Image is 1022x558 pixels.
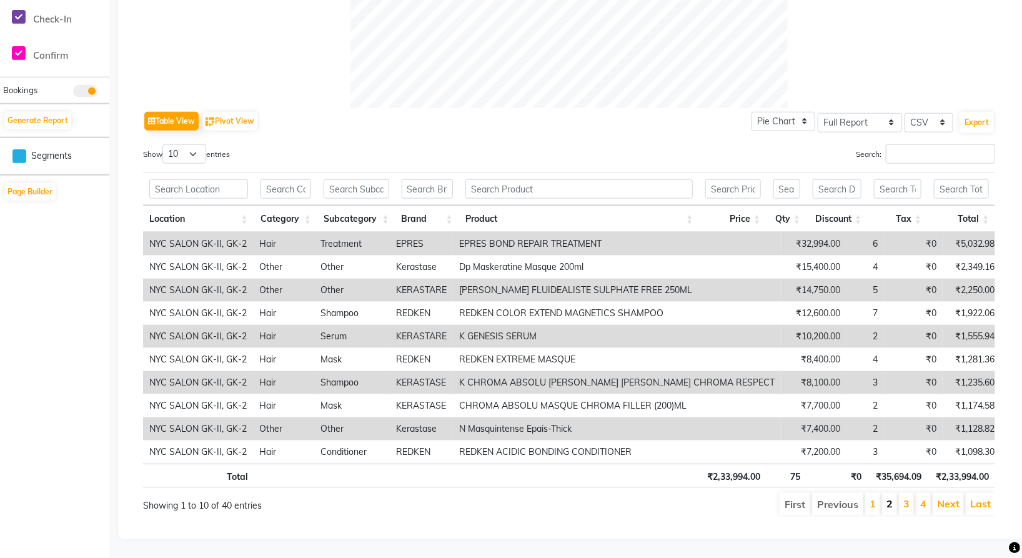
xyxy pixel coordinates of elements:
[453,302,781,325] td: REDKEN COLOR EXTEND MAGNETICS SHAMPOO
[314,348,390,371] td: Mask
[943,279,1001,302] td: ₹2,250.00
[143,144,230,164] label: Show entries
[33,13,72,25] span: Check-In
[3,85,37,95] span: Bookings
[943,302,1001,325] td: ₹1,922.06
[143,279,253,302] td: NYC SALON GK-II, GK-2
[846,325,884,348] td: 2
[934,179,989,199] input: Search Total
[781,441,846,464] td: ₹7,200.00
[884,302,943,325] td: ₹0
[767,464,807,488] th: 75
[390,348,453,371] td: REDKEN
[884,348,943,371] td: ₹0
[317,206,395,232] th: Subcategory: activate to sort column ascending
[920,497,926,510] a: 4
[253,325,314,348] td: Hair
[143,371,253,394] td: NYC SALON GK-II, GK-2
[253,302,314,325] td: Hair
[806,464,868,488] th: ₹0
[314,441,390,464] td: Conditioner
[144,112,199,131] button: Table View
[314,325,390,348] td: Serum
[324,179,389,199] input: Search Subcategory
[453,325,781,348] td: K GENESIS SERUM
[395,206,459,232] th: Brand: activate to sort column ascending
[781,371,846,394] td: ₹8,100.00
[314,417,390,441] td: Other
[846,417,884,441] td: 2
[846,348,884,371] td: 4
[846,371,884,394] td: 3
[928,464,995,488] th: ₹2,33,994.00
[874,179,921,199] input: Search Tax
[781,417,846,441] td: ₹7,400.00
[143,325,253,348] td: NYC SALON GK-II, GK-2
[253,348,314,371] td: Hair
[314,256,390,279] td: Other
[970,497,991,510] a: Last
[314,302,390,325] td: Shampoo
[31,149,72,162] span: Segments
[314,371,390,394] td: Shampoo
[699,206,766,232] th: Price: activate to sort column ascending
[253,279,314,302] td: Other
[390,302,453,325] td: REDKEN
[868,206,928,232] th: Tax: activate to sort column ascending
[143,256,253,279] td: NYC SALON GK-II, GK-2
[903,497,910,510] a: 3
[453,371,781,394] td: K CHROMA ABSOLU [PERSON_NAME] [PERSON_NAME] CHROMA RESPECT
[767,206,807,232] th: Qty: activate to sort column ascending
[390,371,453,394] td: KERASTASE
[253,256,314,279] td: Other
[253,441,314,464] td: Hair
[886,497,893,510] a: 2
[884,279,943,302] td: ₹0
[884,325,943,348] td: ₹0
[314,232,390,256] td: Treatment
[856,144,995,164] label: Search:
[390,441,453,464] td: REDKEN
[314,394,390,417] td: Mask
[253,417,314,441] td: Other
[781,394,846,417] td: ₹7,700.00
[884,417,943,441] td: ₹0
[846,302,884,325] td: 7
[453,232,781,256] td: EPRES BOND REPAIR TREATMENT
[937,497,960,510] a: Next
[4,112,71,129] button: Generate Report
[943,348,1001,371] td: ₹1,281.36
[453,279,781,302] td: [PERSON_NAME] FLUIDEALISTE SULPHATE FREE 250ML
[943,441,1001,464] td: ₹1,098.30
[453,417,781,441] td: N Masquintense Epais-Thick
[884,232,943,256] td: ₹0
[846,394,884,417] td: 2
[390,394,453,417] td: KERASTASE
[202,112,257,131] button: Pivot View
[453,394,781,417] td: CHROMA ABSOLU MASQUE CHROMA FILLER (200)ML
[390,232,453,256] td: EPRES
[260,179,311,199] input: Search Category
[143,302,253,325] td: NYC SALON GK-II, GK-2
[943,325,1001,348] td: ₹1,555.94
[884,371,943,394] td: ₹0
[870,497,876,510] a: 1
[453,348,781,371] td: REDKEN EXTREME MASQUE
[33,49,68,61] span: Confirm
[781,302,846,325] td: ₹12,600.00
[143,441,253,464] td: NYC SALON GK-II, GK-2
[4,183,56,201] button: Page Builder
[143,206,254,232] th: Location: activate to sort column ascending
[928,206,995,232] th: Total: activate to sort column ascending
[868,464,928,488] th: ₹35,694.09
[162,144,206,164] select: Showentries
[781,325,846,348] td: ₹10,200.00
[846,232,884,256] td: 6
[390,417,453,441] td: Kerastase
[149,179,248,199] input: Search Location
[943,394,1001,417] td: ₹1,174.58
[143,232,253,256] td: NYC SALON GK-II, GK-2
[705,179,760,199] input: Search Price
[143,492,487,512] div: Showing 1 to 10 of 40 entries
[846,279,884,302] td: 5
